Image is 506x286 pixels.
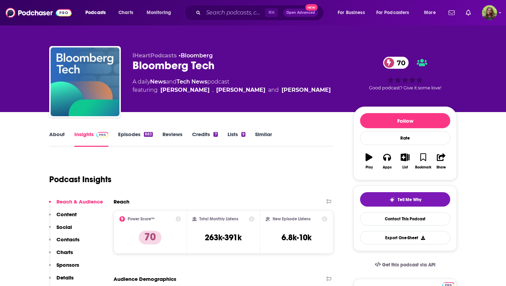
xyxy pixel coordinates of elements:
[144,132,153,137] div: 883
[49,198,103,211] button: Reach & Audience
[56,274,74,281] p: Details
[49,211,77,224] button: Content
[360,212,450,225] a: Contact This Podcast
[396,149,414,174] button: List
[56,211,77,218] p: Content
[228,131,245,147] a: Lists9
[142,7,180,18] button: open menu
[398,197,421,202] span: Tell Me Why
[378,149,396,174] button: Apps
[268,86,279,94] span: and
[432,149,450,174] button: Share
[265,8,278,17] span: ⌘ K
[56,262,79,268] p: Sponsors
[389,197,395,202] img: tell me why sparkle
[49,236,80,249] button: Contacts
[436,165,446,169] div: Share
[133,78,331,94] div: A daily podcast
[49,174,112,185] h1: Podcast Insights
[118,8,133,18] span: Charts
[382,262,435,268] span: Get this podcast via API
[133,52,177,59] span: iHeartPodcasts
[150,78,166,85] a: News
[360,131,450,145] div: Rate
[56,249,73,255] p: Charts
[212,86,213,94] span: ,
[56,198,103,205] p: Reach & Audience
[160,86,210,94] a: Ed Ludlow
[372,7,419,18] button: open menu
[49,131,65,147] a: About
[360,192,450,207] button: tell me why sparkleTell Me Why
[216,86,265,94] a: Caroline Hyde
[415,165,431,169] div: Bookmark
[482,5,497,20] span: Logged in as reagan34226
[56,224,72,230] p: Social
[283,9,318,17] button: Open AdvancedNew
[338,8,365,18] span: For Business
[255,131,272,147] a: Similar
[354,52,457,95] div: 70Good podcast? Give it some love!
[360,113,450,128] button: Follow
[81,7,115,18] button: open menu
[96,132,108,137] img: Podchaser Pro
[463,7,474,19] a: Show notifications dropdown
[114,276,176,282] h2: Audience Demographics
[114,7,137,18] a: Charts
[114,198,129,205] h2: Reach
[390,57,409,69] span: 70
[49,224,72,236] button: Social
[282,86,331,94] a: Tim Stenovec
[360,231,450,244] button: Export One-Sheet
[360,149,378,174] button: Play
[85,8,106,18] span: Podcasts
[369,256,441,273] a: Get this podcast via API
[191,5,330,21] div: Search podcasts, credits, & more...
[273,217,310,221] h2: New Episode Listens
[162,131,182,147] a: Reviews
[192,131,218,147] a: Credits7
[179,52,213,59] span: •
[205,232,242,243] h3: 263k-391k
[446,7,457,19] a: Show notifications dropdown
[369,85,441,90] span: Good podcast? Give it some love!
[147,8,171,18] span: Monitoring
[139,231,161,244] p: 70
[383,165,392,169] div: Apps
[402,165,408,169] div: List
[203,7,265,18] input: Search podcasts, credits, & more...
[56,236,80,243] p: Contacts
[128,217,155,221] h2: Power Score™
[414,149,432,174] button: Bookmark
[49,249,73,262] button: Charts
[482,5,497,20] img: User Profile
[333,7,373,18] button: open menu
[366,165,373,169] div: Play
[49,262,79,274] button: Sponsors
[424,8,436,18] span: More
[118,131,153,147] a: Episodes883
[305,4,318,11] span: New
[383,57,409,69] a: 70
[177,78,207,85] a: Tech News
[181,52,213,59] a: Bloomberg
[376,8,409,18] span: For Podcasters
[213,132,218,137] div: 7
[166,78,177,85] span: and
[51,47,119,116] img: Bloomberg Tech
[286,11,315,14] span: Open Advanced
[133,86,331,94] span: featuring
[199,217,238,221] h2: Total Monthly Listens
[482,5,497,20] button: Show profile menu
[419,7,444,18] button: open menu
[74,131,108,147] a: InsightsPodchaser Pro
[282,232,312,243] h3: 6.8k-10k
[6,6,72,19] img: Podchaser - Follow, Share and Rate Podcasts
[241,132,245,137] div: 9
